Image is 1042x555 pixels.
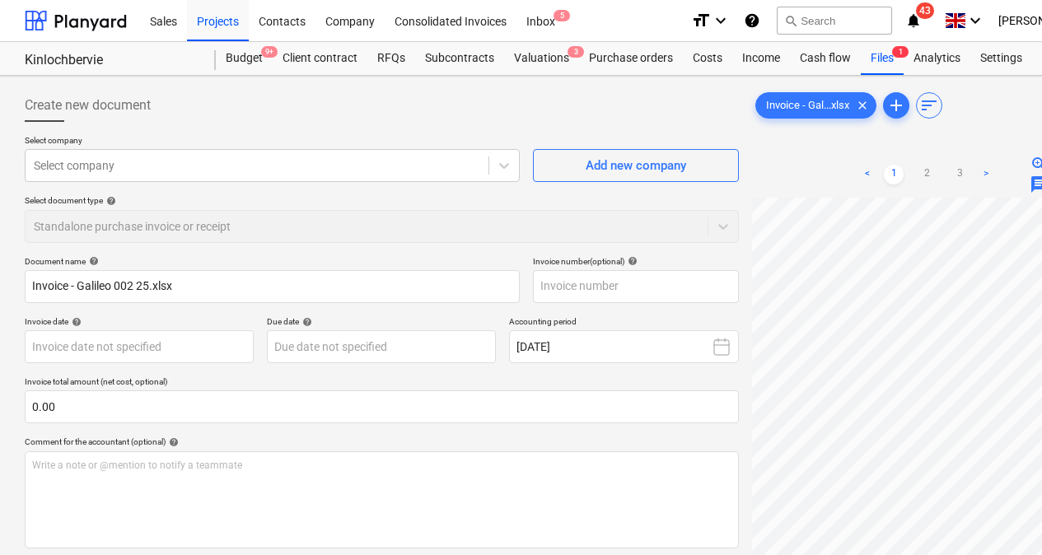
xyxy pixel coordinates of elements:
[857,165,877,184] a: Previous page
[267,316,496,327] div: Due date
[504,42,579,75] a: Valuations3
[691,11,711,30] i: format_size
[579,42,683,75] a: Purchase orders
[25,195,739,206] div: Select document type
[216,42,273,75] div: Budget
[777,7,892,35] button: Search
[755,92,876,119] div: Invoice - Gal...xlsx
[533,256,739,267] div: Invoice number (optional)
[554,10,570,21] span: 5
[960,476,1042,555] iframe: Chat Widget
[586,155,686,176] div: Add new company
[904,42,970,75] a: Analytics
[25,330,254,363] input: Invoice date not specified
[568,46,584,58] span: 3
[504,42,579,75] div: Valuations
[784,14,797,27] span: search
[166,437,179,447] span: help
[509,316,738,330] p: Accounting period
[25,390,739,423] input: Invoice total amount (net cost, optional)
[25,376,739,390] p: Invoice total amount (net cost, optional)
[683,42,732,75] a: Costs
[25,270,520,303] input: Document name
[624,256,638,266] span: help
[965,11,985,30] i: keyboard_arrow_down
[25,316,254,327] div: Invoice date
[917,165,937,184] a: Page 2
[916,2,934,19] span: 43
[415,42,504,75] a: Subcontracts
[367,42,415,75] a: RFQs
[273,42,367,75] a: Client contract
[86,256,99,266] span: help
[25,436,739,447] div: Comment for the accountant (optional)
[861,42,904,75] a: Files1
[261,46,278,58] span: 9+
[299,317,312,327] span: help
[950,165,970,184] a: Page 3
[732,42,790,75] a: Income
[25,256,520,267] div: Document name
[790,42,861,75] a: Cash flow
[25,135,520,149] p: Select company
[25,96,151,115] span: Create new document
[905,11,922,30] i: notifications
[884,165,904,184] a: Page 1 is your current page
[68,317,82,327] span: help
[892,46,909,58] span: 1
[267,330,496,363] input: Due date not specified
[533,149,739,182] button: Add new company
[103,196,116,206] span: help
[976,165,996,184] a: Next page
[853,96,872,115] span: clear
[25,52,196,69] div: Kinlochbervie
[744,11,760,30] i: Knowledge base
[861,42,904,75] div: Files
[216,42,273,75] a: Budget9+
[756,100,859,112] span: Invoice - Gal...xlsx
[886,96,906,115] span: add
[970,42,1032,75] a: Settings
[533,270,739,303] input: Invoice number
[919,96,939,115] span: sort
[509,330,738,363] button: [DATE]
[711,11,731,30] i: keyboard_arrow_down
